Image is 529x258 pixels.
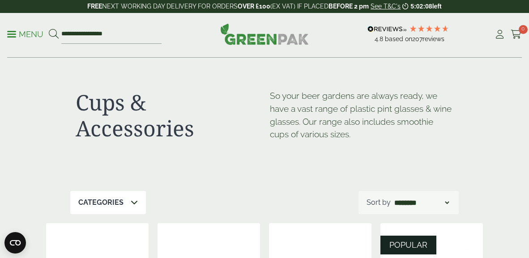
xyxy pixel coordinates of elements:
strong: FREE [87,3,102,10]
a: See T&C's [371,3,401,10]
strong: OVER £100 [238,3,270,10]
img: GreenPak Supplies [220,23,309,45]
div: 4.79 Stars [409,25,449,33]
span: 4.8 [375,35,385,42]
h1: Cups & Accessories [76,89,259,141]
span: 0 [519,25,528,34]
p: Categories [78,197,124,208]
img: REVIEWS.io [367,26,406,32]
i: Cart [511,30,522,39]
select: Shop order [392,197,451,208]
span: reviews [422,35,444,42]
p: Menu [7,29,43,40]
strong: BEFORE 2 pm [328,3,369,10]
p: Sort by [367,197,391,208]
span: 5:02:08 [410,3,432,10]
span: 207 [412,35,422,42]
span: Based on [385,35,412,42]
i: My Account [494,30,505,39]
p: So your beer gardens are always ready, we have a vast range of plastic pint glasses & wine glasse... [270,89,453,141]
a: Menu [7,29,43,38]
a: 0 [511,28,522,41]
button: Open CMP widget [4,232,26,254]
span: left [432,3,442,10]
span: POPULAR [389,240,427,250]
